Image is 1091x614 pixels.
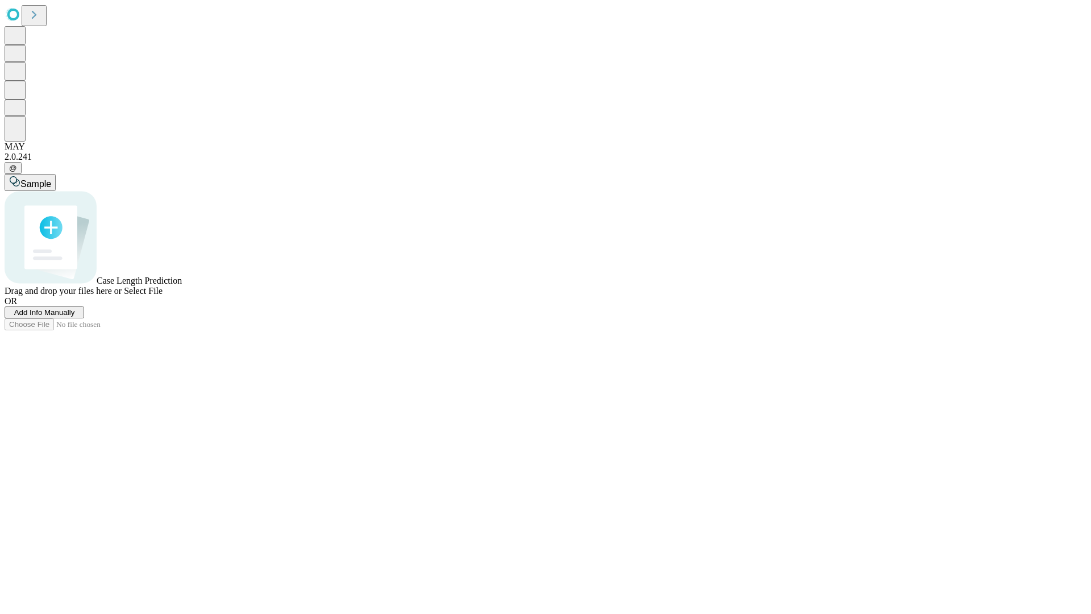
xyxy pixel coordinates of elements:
button: Sample [5,174,56,191]
span: @ [9,164,17,172]
div: MAY [5,142,1086,152]
button: @ [5,162,22,174]
span: Sample [20,179,51,189]
span: OR [5,296,17,306]
span: Add Info Manually [14,308,75,317]
span: Case Length Prediction [97,276,182,285]
span: Select File [124,286,163,296]
div: 2.0.241 [5,152,1086,162]
span: Drag and drop your files here or [5,286,122,296]
button: Add Info Manually [5,306,84,318]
